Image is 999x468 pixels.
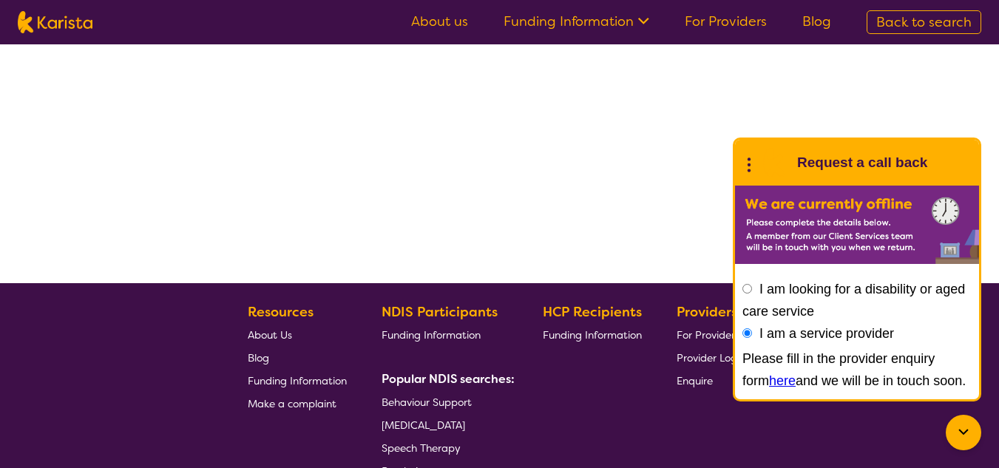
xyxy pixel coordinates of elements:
[382,436,509,459] a: Speech Therapy
[677,369,745,392] a: Enquire
[677,351,745,364] span: Provider Login
[248,374,347,387] span: Funding Information
[411,13,468,30] a: About us
[382,390,509,413] a: Behaviour Support
[382,441,461,455] span: Speech Therapy
[248,323,347,346] a: About Us
[543,323,642,346] a: Funding Information
[876,13,972,31] span: Back to search
[677,374,713,387] span: Enquire
[742,282,965,319] label: I am looking for a disability or aged care service
[735,186,979,264] img: Karista offline chat form to request call back
[867,10,981,34] a: Back to search
[759,326,894,341] label: I am a service provider
[382,413,509,436] a: [MEDICAL_DATA]
[382,323,509,346] a: Funding Information
[802,13,831,30] a: Blog
[677,303,737,321] b: Providers
[677,323,745,346] a: For Providers
[685,13,767,30] a: For Providers
[382,418,465,432] span: [MEDICAL_DATA]
[742,347,972,392] div: Please fill in the provider enquiry form and we will be in touch soon.
[677,328,739,342] span: For Providers
[382,328,481,342] span: Funding Information
[248,369,347,392] a: Funding Information
[797,152,927,174] h1: Request a call back
[382,396,472,409] span: Behaviour Support
[248,328,292,342] span: About Us
[677,346,745,369] a: Provider Login
[248,397,336,410] span: Make a complaint
[248,303,314,321] b: Resources
[248,346,347,369] a: Blog
[543,328,642,342] span: Funding Information
[504,13,649,30] a: Funding Information
[248,351,269,364] span: Blog
[543,303,642,321] b: HCP Recipients
[769,373,796,388] a: here
[18,11,92,33] img: Karista logo
[382,371,515,387] b: Popular NDIS searches:
[382,303,498,321] b: NDIS Participants
[248,392,347,415] a: Make a complaint
[759,148,788,177] img: Karista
